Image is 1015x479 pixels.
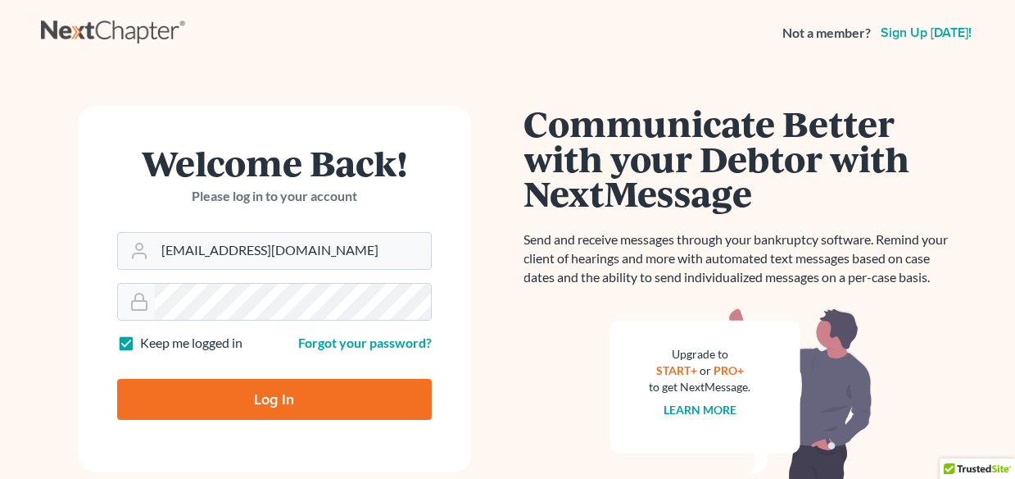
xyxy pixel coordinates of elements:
a: Forgot your password? [298,335,432,350]
input: Log In [117,379,432,420]
label: Keep me logged in [140,334,242,353]
a: Sign up [DATE]! [877,26,975,39]
h1: Welcome Back! [117,145,432,180]
a: Learn more [664,403,736,417]
p: Send and receive messages through your bankruptcy software. Remind your client of hearings and mo... [524,230,958,287]
p: Please log in to your account [117,187,432,206]
div: to get NextMessage. [650,379,751,395]
div: Upgrade to [650,346,751,363]
input: Email Address [155,233,431,269]
span: or [700,363,711,377]
a: START+ [656,363,697,377]
a: PRO+ [714,363,744,377]
h1: Communicate Better with your Debtor with NextMessage [524,106,958,211]
strong: Not a member? [782,24,871,43]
